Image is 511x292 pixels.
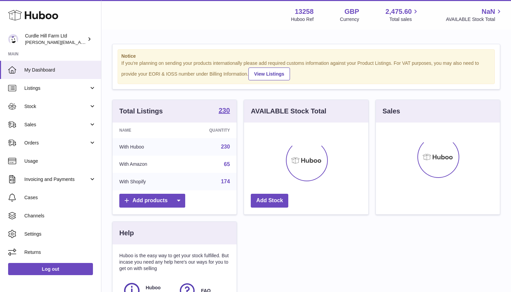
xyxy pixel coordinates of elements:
strong: Notice [121,53,491,59]
p: Huboo is the easy way to get your stock fulfilled. But incase you need any help here's our ways f... [119,253,230,272]
span: My Dashboard [24,67,96,73]
a: View Listings [248,68,290,80]
a: Log out [8,263,93,275]
h3: Sales [383,107,400,116]
span: NaN [482,7,495,16]
span: Cases [24,194,96,201]
th: Quantity [180,123,237,138]
span: Total sales [389,16,419,23]
a: 230 [221,144,230,150]
span: AVAILABLE Stock Total [446,16,503,23]
a: 65 [224,161,230,167]
a: 2,475.60 Total sales [386,7,420,23]
span: Usage [24,158,96,164]
td: With Shopify [113,173,180,190]
span: Returns [24,249,96,256]
a: 230 [219,107,230,115]
a: 174 [221,179,230,184]
th: Name [113,123,180,138]
td: With Huboo [113,138,180,156]
span: Orders [24,140,89,146]
span: Settings [24,231,96,237]
span: Sales [24,122,89,128]
td: With Amazon [113,156,180,173]
span: Invoicing and Payments [24,176,89,183]
strong: 13258 [295,7,314,16]
h3: Total Listings [119,107,163,116]
h3: Help [119,229,134,238]
div: If you're planning on sending your products internationally please add required customs informati... [121,60,491,80]
a: Add Stock [251,194,288,208]
div: Curdle Hill Farm Ltd [25,33,86,46]
a: NaN AVAILABLE Stock Total [446,7,503,23]
img: charlotte@diddlysquatfarmshop.com [8,34,18,44]
span: Stock [24,103,89,110]
h3: AVAILABLE Stock Total [251,107,326,116]
span: [PERSON_NAME][EMAIL_ADDRESS][DOMAIN_NAME] [25,39,136,45]
span: Channels [24,213,96,219]
div: Huboo Ref [291,16,314,23]
div: Currency [340,16,359,23]
strong: GBP [344,7,359,16]
a: Add products [119,194,185,208]
span: 2,475.60 [386,7,412,16]
strong: 230 [219,107,230,114]
span: Listings [24,85,89,91]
